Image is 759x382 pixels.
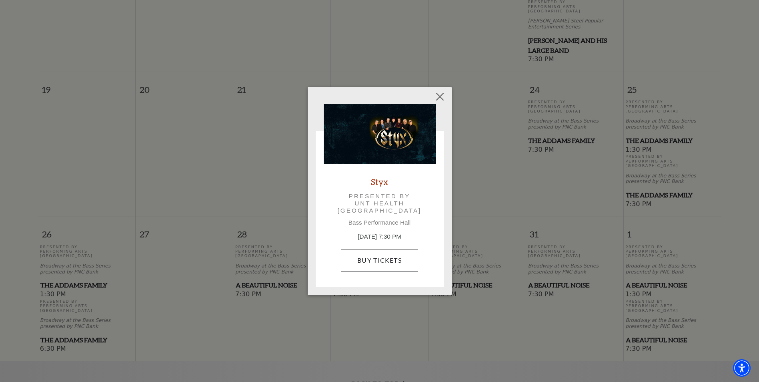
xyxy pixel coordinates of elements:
[324,219,436,226] p: Bass Performance Hall
[733,359,751,377] div: Accessibility Menu
[432,89,447,105] button: Close
[324,104,436,164] img: Styx
[341,249,418,271] a: Buy Tickets
[371,176,388,187] a: Styx
[335,193,425,215] p: Presented by UNT Health [GEOGRAPHIC_DATA]
[324,232,436,241] p: [DATE] 7:30 PM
